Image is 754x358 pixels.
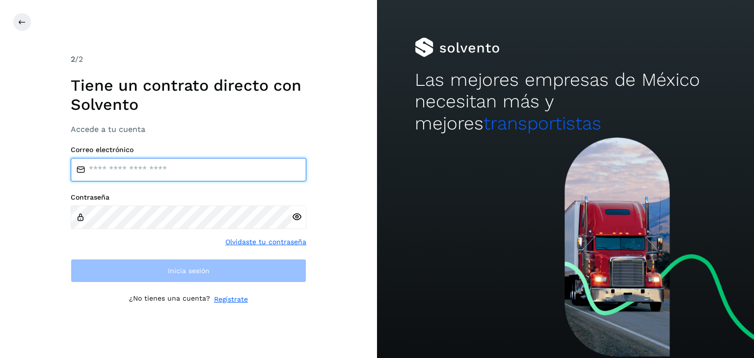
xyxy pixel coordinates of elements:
span: transportistas [484,113,601,134]
span: Inicia sesión [168,267,210,274]
div: /2 [71,53,306,65]
p: ¿No tienes una cuenta? [129,294,210,305]
h1: Tiene un contrato directo con Solvento [71,76,306,114]
h3: Accede a tu cuenta [71,125,306,134]
label: Correo electrónico [71,146,306,154]
span: 2 [71,54,75,64]
a: Regístrate [214,294,248,305]
button: Inicia sesión [71,259,306,282]
h2: Las mejores empresas de México necesitan más y mejores [415,69,716,134]
label: Contraseña [71,193,306,202]
a: Olvidaste tu contraseña [225,237,306,247]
